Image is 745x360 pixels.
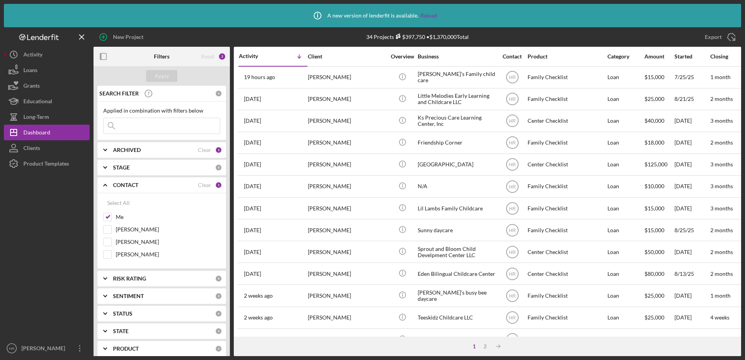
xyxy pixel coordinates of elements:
[710,227,733,233] time: 2 months
[244,139,261,146] time: 2025-09-17 12:43
[4,78,90,94] a: Grants
[4,109,90,125] button: Long-Term
[308,53,386,60] div: Client
[674,263,710,284] div: 8/13/25
[710,139,733,146] time: 2 months
[607,89,644,109] div: Loan
[697,29,741,45] button: Export
[644,270,664,277] span: $80,000
[244,74,275,80] time: 2025-09-18 19:22
[674,285,710,306] div: [DATE]
[4,341,90,356] button: HR[PERSON_NAME]
[710,270,733,277] time: 2 months
[528,154,606,175] div: Center Checklist
[113,29,143,45] div: New Project
[215,293,222,300] div: 0
[418,263,496,284] div: Eden Bilingual Childcare Center
[418,67,496,88] div: [PERSON_NAME]'s Family child care
[607,242,644,262] div: Loan
[480,343,491,349] div: 2
[418,307,496,328] div: Teeskidz Childcare LLC
[509,75,516,80] text: HR
[644,336,664,342] span: $15,000
[710,205,733,212] time: 3 months
[116,226,220,233] label: [PERSON_NAME]
[218,53,226,60] div: 2
[116,213,220,221] label: Me
[509,315,516,321] text: HR
[528,307,606,328] div: Family Checklist
[4,62,90,78] a: Loans
[644,117,664,124] span: $40,000
[528,67,606,88] div: Family Checklist
[4,140,90,156] button: Clients
[607,220,644,240] div: Loan
[528,285,606,306] div: Family Checklist
[710,161,733,168] time: 3 months
[308,220,386,240] div: [PERSON_NAME]
[215,164,222,171] div: 0
[308,176,386,197] div: [PERSON_NAME]
[4,156,90,171] button: Product Templates
[644,139,664,146] span: $18,000
[607,67,644,88] div: Loan
[244,161,261,168] time: 2025-09-16 15:06
[509,228,516,233] text: HR
[674,53,710,60] div: Started
[674,242,710,262] div: [DATE]
[509,97,516,102] text: HR
[116,238,220,246] label: [PERSON_NAME]
[674,132,710,153] div: [DATE]
[23,78,40,95] div: Grants
[23,62,37,80] div: Loans
[244,227,261,233] time: 2025-09-11 21:56
[308,329,386,350] div: [PERSON_NAME]
[710,314,729,321] time: 4 weeks
[607,154,644,175] div: Loan
[4,47,90,62] button: Activity
[113,164,130,171] b: STAGE
[215,182,222,189] div: 1
[607,53,644,60] div: Category
[528,176,606,197] div: Family Checklist
[19,341,70,358] div: [PERSON_NAME]
[239,53,273,59] div: Activity
[509,206,516,211] text: HR
[710,117,733,124] time: 3 months
[244,336,261,342] time: 2025-08-29 15:38
[528,132,606,153] div: Family Checklist
[23,47,42,64] div: Activity
[215,345,222,352] div: 0
[674,307,710,328] div: [DATE]
[418,220,496,240] div: Sunny daycare
[528,263,606,284] div: Center Checklist
[99,90,139,97] b: SEARCH FILTER
[418,111,496,131] div: Ks Precious Care Learning Center, Inc
[23,140,40,158] div: Clients
[116,251,220,258] label: [PERSON_NAME]
[215,328,222,335] div: 0
[244,271,261,277] time: 2025-09-08 13:08
[710,336,733,342] time: 2 months
[420,12,437,19] a: Reload
[394,34,425,40] div: $397,750
[366,34,469,40] div: 34 Projects • $1,370,000 Total
[528,53,606,60] div: Product
[215,275,222,282] div: 0
[674,176,710,197] div: [DATE]
[244,249,261,255] time: 2025-09-09 19:13
[308,132,386,153] div: [PERSON_NAME]
[4,125,90,140] a: Dashboard
[674,67,710,88] div: 7/25/25
[308,67,386,88] div: [PERSON_NAME]
[710,183,733,189] time: 3 months
[644,74,664,80] span: $15,000
[509,293,516,299] text: HR
[509,118,516,124] text: HR
[607,176,644,197] div: Loan
[644,292,664,299] span: $25,000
